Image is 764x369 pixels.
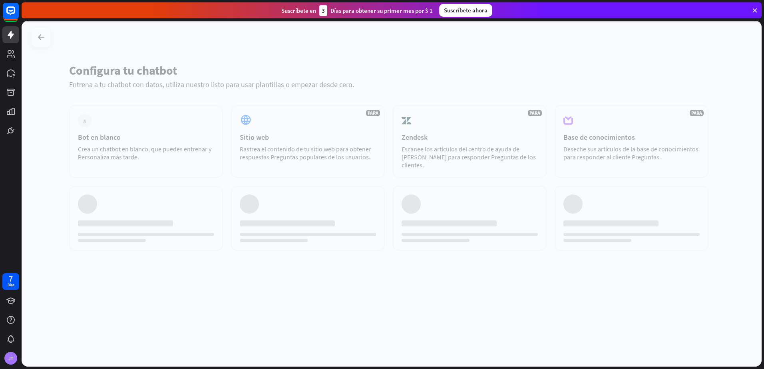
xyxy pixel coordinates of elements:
[8,282,14,288] div: Días
[319,5,327,16] div: 3
[9,275,13,282] div: 7
[4,352,17,365] div: JT
[439,4,492,17] div: Suscríbete ahora
[330,7,433,14] font: Días para obtener su primer mes por $ 1
[2,273,19,290] a: 7 Días
[281,7,316,14] font: Suscríbete en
